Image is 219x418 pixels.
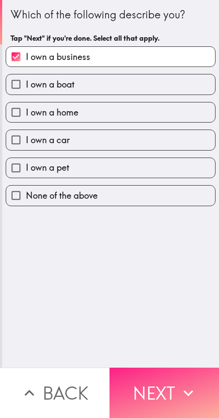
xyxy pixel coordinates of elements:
span: I own a home [26,106,78,119]
button: I own a business [6,47,215,67]
span: I own a business [26,51,90,63]
span: I own a car [26,134,70,146]
button: None of the above [6,186,215,205]
span: I own a pet [26,162,69,174]
span: None of the above [26,190,98,202]
button: I own a boat [6,74,215,94]
h6: Tap "Next" if you're done. Select all that apply. [11,33,211,43]
button: I own a car [6,130,215,150]
div: Which of the following describe you? [11,7,211,22]
span: I own a boat [26,78,74,91]
button: I own a pet [6,158,215,178]
button: Next [109,368,219,418]
button: I own a home [6,102,215,122]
